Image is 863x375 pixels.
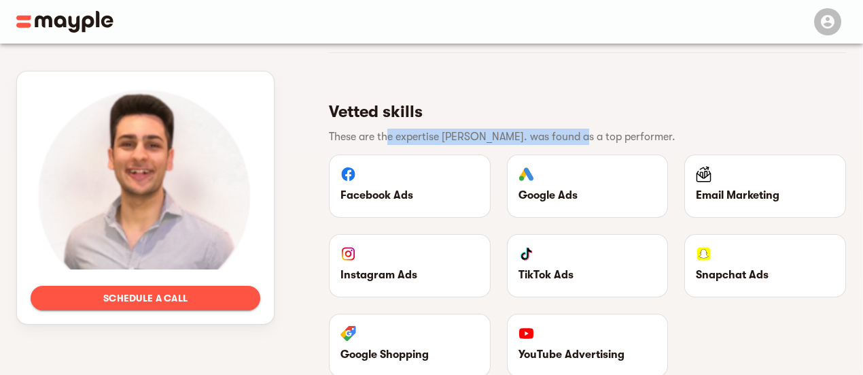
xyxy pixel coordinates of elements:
[806,15,847,26] span: Menu
[518,267,657,283] p: TikTok Ads
[518,187,657,203] p: Google Ads
[329,101,835,123] h5: Vetted skills
[16,11,113,33] img: Main logo
[340,267,479,283] p: Instagram Ads
[518,346,657,363] p: YouTube Advertising
[329,129,835,145] p: These are the expertise [PERSON_NAME]. was found as a top performer.
[31,286,260,310] button: Schedule a call
[696,267,834,283] p: Snapchat Ads
[41,290,249,306] span: Schedule a call
[340,187,479,203] p: Facebook Ads
[696,187,834,203] p: Email Marketing
[340,346,479,363] p: Google Shopping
